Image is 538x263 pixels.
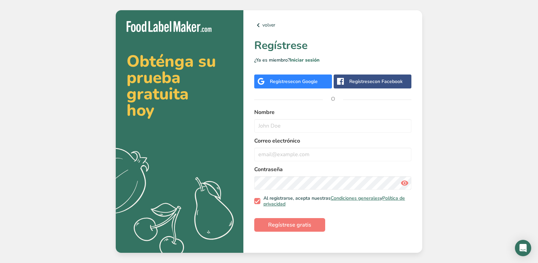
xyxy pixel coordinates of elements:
[254,21,411,29] a: volver
[127,21,211,32] img: Food Label Maker
[254,108,411,116] label: Nombre
[372,78,403,85] span: con Facebook
[331,195,380,201] a: Condiciones generales
[270,78,318,85] div: Regístrese
[254,119,411,133] input: John Doe
[254,165,411,174] label: Contraseña
[293,78,318,85] span: con Google
[290,57,319,63] a: Iniciar sesión
[349,78,403,85] div: Regístrese
[260,195,409,207] span: Al registrarse, acepta nuestras y
[254,137,411,145] label: Correo electrónico
[323,89,343,109] span: O
[254,148,411,161] input: email@example.com
[515,240,531,256] div: Open Intercom Messenger
[254,37,411,54] h1: Regístrese
[127,53,233,118] h2: Obténga su prueba gratuita hoy
[254,56,411,64] p: ¿Ya es miembro?
[263,195,405,208] a: Política de privacidad
[268,221,311,229] span: Regístrese gratis
[254,218,325,232] button: Regístrese gratis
